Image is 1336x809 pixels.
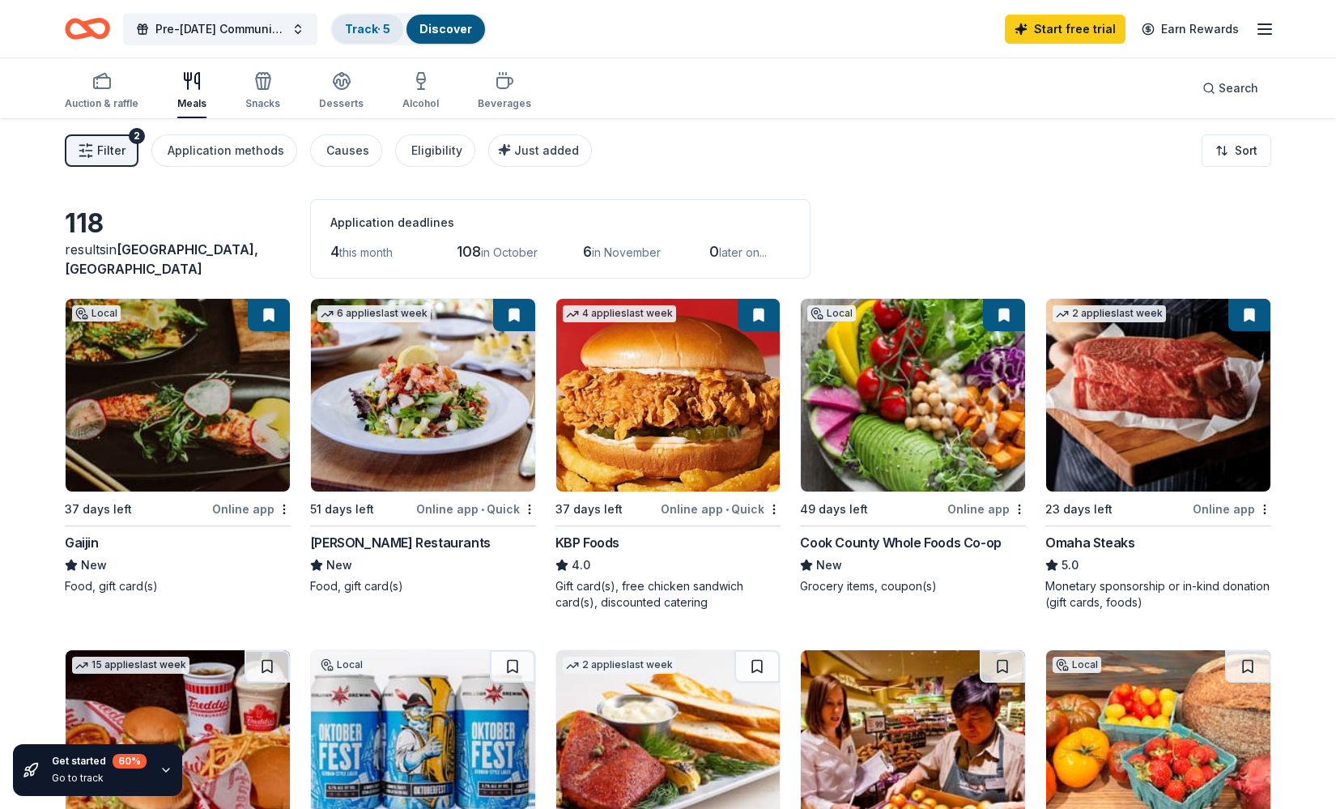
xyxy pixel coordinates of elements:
span: Pre-[DATE] Community Dinner [155,19,285,39]
div: Online app [947,499,1026,519]
button: Alcohol [402,65,439,118]
button: Track· 5Discover [330,13,487,45]
div: 118 [65,207,291,240]
span: in [65,241,258,277]
div: Application methods [168,141,284,160]
span: • [725,503,729,516]
a: Image for KBP Foods4 applieslast week37 days leftOnline app•QuickKBP Foods4.0Gift card(s), free c... [555,298,781,611]
div: Online app Quick [416,499,536,519]
a: Start free trial [1005,15,1125,44]
div: Gaijin [65,533,99,552]
div: Beverages [478,97,531,110]
img: Image for Cameron Mitchell Restaurants [311,299,535,492]
div: 51 days left [310,500,374,519]
div: Desserts [319,97,364,110]
button: Causes [310,134,382,167]
span: [GEOGRAPHIC_DATA], [GEOGRAPHIC_DATA] [65,241,258,277]
a: Image for Cameron Mitchell Restaurants6 applieslast week51 days leftOnline app•Quick[PERSON_NAME]... [310,298,536,594]
a: Track· 5 [345,22,390,36]
a: Image for Cook County Whole Foods Co-opLocal49 days leftOnline appCook County Whole Foods Co-opNe... [800,298,1026,594]
button: Beverages [478,65,531,118]
div: 2 [129,128,145,144]
span: New [326,556,352,575]
div: Go to track [52,772,147,785]
button: Eligibility [395,134,475,167]
span: this month [339,245,393,259]
span: 4.0 [572,556,590,575]
span: New [81,556,107,575]
div: Local [1053,657,1101,673]
button: Application methods [151,134,297,167]
div: Local [72,305,121,321]
img: Image for Cook County Whole Foods Co-op [801,299,1025,492]
div: Eligibility [411,141,462,160]
button: Pre-[DATE] Community Dinner [123,13,317,45]
div: Alcohol [402,97,439,110]
button: Just added [488,134,592,167]
div: Local [317,657,366,673]
div: Online app [212,499,291,519]
span: • [481,503,484,516]
span: Sort [1235,141,1257,160]
span: New [816,556,842,575]
span: in November [592,245,661,259]
div: Monetary sponsorship or in-kind donation (gift cards, foods) [1045,578,1271,611]
a: Earn Rewards [1132,15,1249,44]
span: later on... [719,245,767,259]
div: 2 applies last week [563,657,676,674]
div: Online app [1193,499,1271,519]
a: Image for GaijinLocal37 days leftOnline appGaijinNewFood, gift card(s) [65,298,291,594]
div: Cook County Whole Foods Co-op [800,533,1001,552]
div: 15 applies last week [72,657,189,674]
button: Meals [177,65,206,118]
div: 4 applies last week [563,305,676,322]
span: in October [481,245,538,259]
button: Sort [1202,134,1271,167]
div: [PERSON_NAME] Restaurants [310,533,491,552]
button: Desserts [319,65,364,118]
div: Online app Quick [661,499,781,519]
a: Discover [419,22,472,36]
a: Image for Omaha Steaks 2 applieslast week23 days leftOnline appOmaha Steaks5.0Monetary sponsorshi... [1045,298,1271,611]
div: Food, gift card(s) [65,578,291,594]
div: 6 applies last week [317,305,431,322]
span: 108 [457,243,481,260]
img: Image for Gaijin [66,299,290,492]
div: Local [807,305,856,321]
img: Image for Omaha Steaks [1046,299,1270,492]
div: 60 % [113,754,147,769]
div: Causes [326,141,369,160]
span: Search [1219,79,1258,98]
span: 6 [583,243,592,260]
div: Application deadlines [330,213,790,232]
span: 4 [330,243,339,260]
span: 5.0 [1062,556,1079,575]
div: Get started [52,754,147,769]
div: 49 days left [800,500,868,519]
div: Gift card(s), free chicken sandwich card(s), discounted catering [555,578,781,611]
div: Auction & raffle [65,97,138,110]
div: Snacks [245,97,280,110]
a: Home [65,10,110,48]
button: Snacks [245,65,280,118]
span: Just added [514,143,579,157]
div: 37 days left [555,500,623,519]
div: 2 applies last week [1053,305,1166,322]
div: Meals [177,97,206,110]
div: 23 days left [1045,500,1113,519]
div: 37 days left [65,500,132,519]
div: Grocery items, coupon(s) [800,578,1026,594]
div: Omaha Steaks [1045,533,1134,552]
div: results [65,240,291,279]
button: Auction & raffle [65,65,138,118]
span: 0 [709,243,719,260]
img: Image for KBP Foods [556,299,781,492]
button: Filter2 [65,134,138,167]
span: Filter [97,141,126,160]
div: Food, gift card(s) [310,578,536,594]
button: Search [1189,72,1271,104]
div: KBP Foods [555,533,619,552]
